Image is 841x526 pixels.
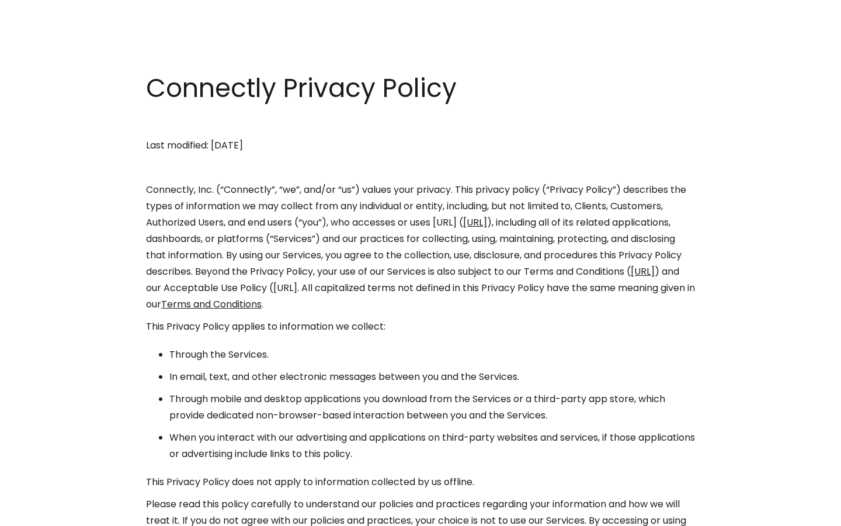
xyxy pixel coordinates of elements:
[161,297,262,311] a: Terms and Conditions
[146,474,695,490] p: This Privacy Policy does not apply to information collected by us offline.
[146,137,695,154] p: Last modified: [DATE]
[23,506,70,522] ul: Language list
[146,319,695,335] p: This Privacy Policy applies to information we collect:
[463,216,487,229] a: [URL]
[631,265,655,278] a: [URL]
[146,115,695,131] p: ‍
[12,504,70,522] aside: Language selected: English
[169,347,695,363] li: Through the Services.
[169,391,695,424] li: Through mobile and desktop applications you download from the Services or a third-party app store...
[146,182,695,313] p: Connectly, Inc. (“Connectly”, “we”, and/or “us”) values your privacy. This privacy policy (“Priva...
[146,160,695,176] p: ‍
[146,70,695,106] h1: Connectly Privacy Policy
[169,430,695,462] li: When you interact with our advertising and applications on third-party websites and services, if ...
[169,369,695,385] li: In email, text, and other electronic messages between you and the Services.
